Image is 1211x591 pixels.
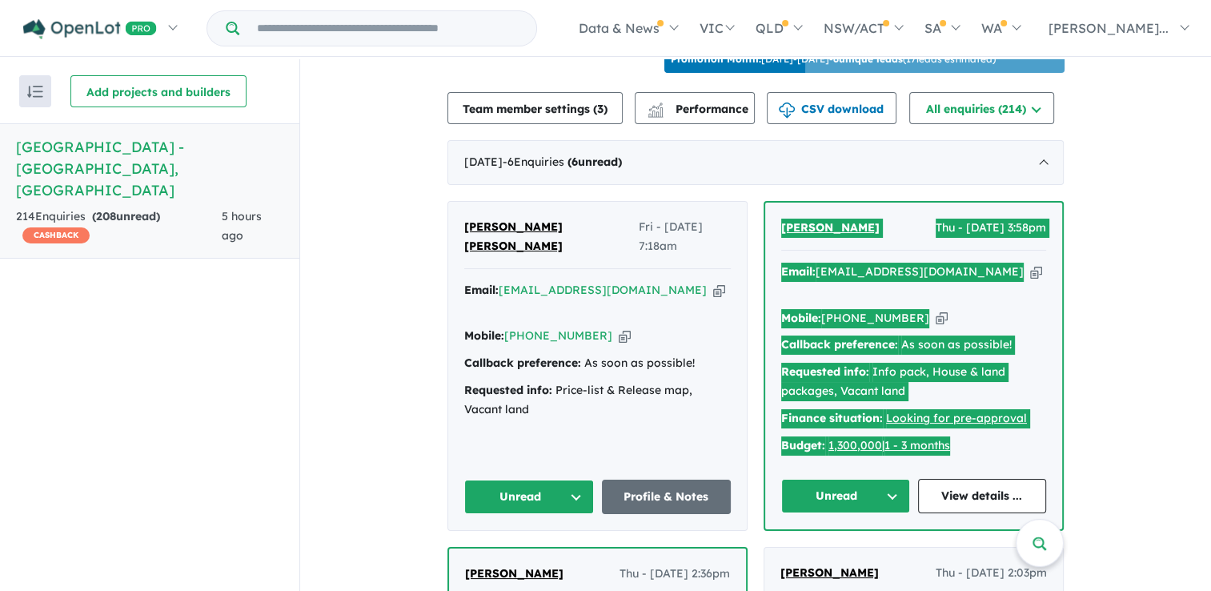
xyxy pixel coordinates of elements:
[70,75,247,107] button: Add projects and builders
[1049,20,1169,36] span: [PERSON_NAME]...
[781,336,1046,355] div: As soon as possible!
[447,92,623,124] button: Team member settings (3)
[713,282,725,299] button: Copy
[781,219,880,238] a: [PERSON_NAME]
[781,337,898,352] strong: Callback preference:
[620,565,730,584] span: Thu - [DATE] 2:36pm
[464,381,731,420] div: Price-list & Release map, Vacant land
[503,155,622,169] span: - 6 Enquir ies
[779,103,795,119] img: download icon
[909,92,1054,124] button: All enquiries (214)
[936,310,948,327] button: Copy
[464,383,552,397] strong: Requested info:
[1030,263,1042,280] button: Copy
[499,283,707,297] a: [EMAIL_ADDRESS][DOMAIN_NAME]
[465,566,563,581] span: [PERSON_NAME]
[918,479,1047,513] a: View details ...
[96,209,116,223] span: 208
[92,209,160,223] strong: ( unread)
[781,363,1046,401] div: Info pack, House & land packages, Vacant land
[781,264,816,279] strong: Email:
[597,102,603,116] span: 3
[821,311,929,325] a: [PHONE_NUMBER]
[464,356,581,370] strong: Callback preference:
[828,438,882,452] a: 1,300,000
[671,52,996,66] p: [DATE] - [DATE] - ( 17 leads estimated)
[464,218,639,256] a: [PERSON_NAME] [PERSON_NAME]
[571,155,578,169] span: 6
[27,86,43,98] img: sort.svg
[671,53,761,65] b: Promotion Month:
[781,436,1046,456] div: |
[243,11,533,46] input: Try estate name, suburb, builder or developer
[22,227,90,243] span: CASHBACK
[602,480,732,514] a: Profile & Notes
[222,209,262,243] span: 5 hours ago
[639,218,731,256] span: Fri - [DATE] 7:18am
[447,140,1064,185] div: [DATE]
[464,328,504,343] strong: Mobile:
[781,220,880,235] span: [PERSON_NAME]
[16,207,222,246] div: 214 Enquir ies
[648,103,663,111] img: line-chart.svg
[781,311,821,325] strong: Mobile:
[936,219,1046,238] span: Thu - [DATE] 3:58pm
[504,328,612,343] a: [PHONE_NUMBER]
[464,283,499,297] strong: Email:
[780,564,879,583] a: [PERSON_NAME]
[464,480,594,514] button: Unread
[464,354,731,373] div: As soon as possible!
[780,565,879,580] span: [PERSON_NAME]
[816,264,1024,279] a: [EMAIL_ADDRESS][DOMAIN_NAME]
[16,136,283,201] h5: [GEOGRAPHIC_DATA] - [GEOGRAPHIC_DATA] , [GEOGRAPHIC_DATA]
[781,438,825,452] strong: Budget:
[886,411,1027,425] a: Looking for pre-approval
[567,155,622,169] strong: ( unread)
[781,364,869,379] strong: Requested info:
[23,19,157,39] img: Openlot PRO Logo White
[936,564,1047,583] span: Thu - [DATE] 2:03pm
[464,219,563,253] span: [PERSON_NAME] [PERSON_NAME]
[767,92,896,124] button: CSV download
[465,565,563,584] a: [PERSON_NAME]
[650,102,748,116] span: Performance
[833,53,903,65] b: 6 unique leads
[781,411,883,425] strong: Finance situation:
[781,479,910,513] button: Unread
[648,107,664,118] img: bar-chart.svg
[635,92,755,124] button: Performance
[619,328,631,344] button: Copy
[884,438,950,452] a: 1 - 3 months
